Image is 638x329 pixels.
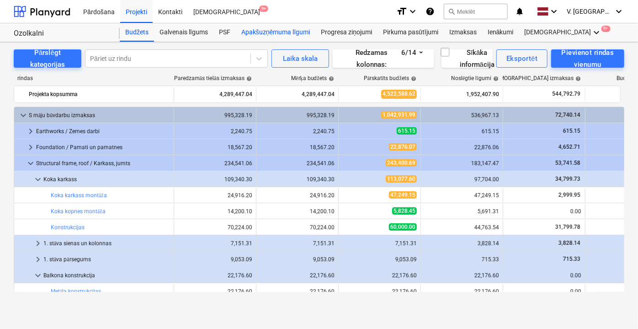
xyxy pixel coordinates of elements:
div: 2,240.75 [178,128,252,135]
div: 9,053.09 [260,256,335,263]
div: 22,176.60 [178,272,252,279]
button: Redzamas kolonnas:6/14 [333,49,434,68]
div: 70,224.00 [260,224,335,231]
div: 5,691.31 [425,208,499,215]
span: help [574,76,581,81]
div: Pārskatīts budžets [364,75,416,82]
div: 7,151.31 [342,240,417,247]
div: 24,916.20 [260,192,335,199]
a: Galvenais līgums [154,23,213,42]
div: 7,151.31 [178,240,252,247]
button: Meklēt [444,4,508,19]
span: 1,042,931.99 [381,111,417,119]
div: 183,147.47 [425,160,499,167]
button: Laika skala [271,49,329,68]
div: 995,328.19 [178,112,252,119]
div: S māju būvdarbu izmaksas [29,108,170,123]
span: keyboard_arrow_right [25,126,36,137]
div: Pirkuma pasūtījumi [377,23,444,42]
div: 536,967.13 [425,112,499,119]
div: 22,176.60 [425,272,499,279]
span: keyboard_arrow_right [25,142,36,153]
div: 9,053.09 [342,256,417,263]
span: 72,740.14 [554,112,581,118]
a: Apakšuzņēmuma līgumi [236,23,315,42]
div: 0.00 [507,272,581,279]
div: Mērķa budžets [291,75,334,82]
div: 18,567.20 [260,144,335,151]
div: 1. stāva sienas un kolonnas [43,236,170,251]
div: 109,340.30 [178,176,252,183]
a: PSF [213,23,236,42]
button: Eksportēt [496,49,548,68]
span: keyboard_arrow_down [32,270,43,281]
span: keyboard_arrow_down [25,158,36,169]
a: Izmaksas [444,23,482,42]
div: 47,249.15 [425,192,499,199]
div: Sīkāka informācija [440,47,494,71]
div: 22,176.60 [342,272,417,279]
div: 22,876.06 [425,144,499,151]
div: 22,176.60 [342,288,417,295]
div: 109,340.30 [260,176,335,183]
div: Ozolkalni [14,29,109,38]
span: keyboard_arrow_down [32,174,43,185]
div: 3,828.14 [425,240,499,247]
i: keyboard_arrow_down [407,6,418,17]
button: Pārslēgt kategorijas [14,49,81,68]
span: 615.15 [562,128,581,134]
span: 47,249.15 [389,191,417,199]
div: Paredzamās tiešās izmaksas [174,75,252,82]
div: 715.33 [425,256,499,263]
div: 4,289,447.04 [178,87,252,102]
span: 4,522,588.62 [381,90,417,98]
span: 2,999.95 [558,192,581,198]
span: 9+ [601,26,611,32]
div: Koka karkass [43,172,170,187]
span: 5,828.45 [392,207,417,215]
span: 615.15 [397,127,417,135]
i: keyboard_arrow_down [613,6,624,17]
a: Progresa ziņojumi [315,23,377,42]
span: 3,828.14 [558,240,581,246]
i: format_size [396,6,407,17]
div: 9,053.09 [178,256,252,263]
span: 22,876.07 [389,143,417,151]
div: 44,763.54 [425,224,499,231]
button: Sīkāka informācija [441,49,493,68]
span: 34,799.73 [554,176,581,182]
i: Zināšanu pamats [425,6,435,17]
button: Pievienot rindas vienumu [551,49,624,68]
span: keyboard_arrow_right [32,238,43,249]
div: 18,567.20 [178,144,252,151]
div: Laika skala [283,53,318,65]
span: help [327,76,334,81]
span: 53,741.58 [554,160,581,166]
div: Pievienot rindas vienumu [561,47,614,71]
div: Eksportēt [506,53,537,65]
div: 14,200.10 [178,208,252,215]
span: V. [GEOGRAPHIC_DATA] [567,8,612,15]
div: 0.00 [507,208,581,215]
div: 1,952,407.90 [425,87,499,102]
div: 234,541.06 [178,160,252,167]
div: Noslēgtie līgumi [451,75,499,82]
div: 2,240.75 [260,128,335,135]
span: 31,799.78 [554,224,581,230]
div: [DEMOGRAPHIC_DATA] izmaksas [491,75,581,82]
div: 615.15 [425,128,499,135]
span: 60,000.00 [389,223,417,231]
span: help [245,76,252,81]
span: 243,400.69 [386,159,417,167]
div: 22,176.60 [425,288,499,295]
a: Konstrukcijas [51,224,85,231]
i: keyboard_arrow_down [548,6,559,17]
span: keyboard_arrow_right [32,254,43,265]
i: notifications [515,6,524,17]
div: 995,328.19 [260,112,335,119]
span: 9+ [259,5,268,12]
div: Balkona konstrukcija [43,268,170,283]
span: 544,792.79 [551,90,581,98]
